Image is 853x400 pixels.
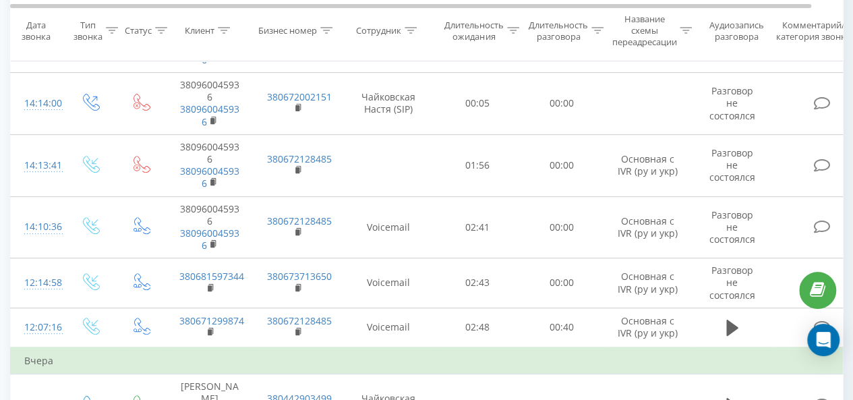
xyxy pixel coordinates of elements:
[24,270,51,296] div: 12:14:58
[24,314,51,341] div: 12:07:16
[436,196,520,258] td: 02:41
[444,20,504,42] div: Длительность ожидания
[125,26,152,37] div: Статус
[166,196,254,258] td: 380960045936
[341,73,436,135] td: Чайковская Настя (SIP)
[604,196,692,258] td: Основная с IVR (ру и укр)
[709,146,755,183] span: Разговор не состоялся
[709,208,755,246] span: Разговор не состоялся
[166,134,254,196] td: 380960045936
[180,165,239,190] a: 380960045936
[341,258,436,308] td: Voicemail
[341,308,436,347] td: Voicemail
[267,314,332,327] a: 380672128485
[436,134,520,196] td: 01:56
[604,134,692,196] td: Основная с IVR (ру и укр)
[180,103,239,127] a: 380960045936
[709,84,755,121] span: Разговор не состоялся
[520,308,604,347] td: 00:40
[179,314,244,327] a: 380671299874
[520,73,604,135] td: 00:00
[267,90,332,103] a: 380672002151
[520,134,604,196] td: 00:00
[179,270,244,283] a: 380681597344
[436,258,520,308] td: 02:43
[24,90,51,117] div: 14:14:00
[73,20,102,42] div: Тип звонка
[180,227,239,252] a: 380960045936
[267,215,332,227] a: 380672128485
[604,258,692,308] td: Основная с IVR (ру и укр)
[185,26,214,37] div: Клиент
[24,152,51,179] div: 14:13:41
[529,20,588,42] div: Длительность разговора
[267,152,332,165] a: 380672128485
[807,324,840,356] div: Open Intercom Messenger
[520,196,604,258] td: 00:00
[166,73,254,135] td: 380960045936
[436,308,520,347] td: 02:48
[267,270,332,283] a: 380673713650
[258,26,317,37] div: Бизнес номер
[341,196,436,258] td: Voicemail
[612,14,676,49] div: Название схемы переадресации
[604,308,692,347] td: Основная с IVR (ру и укр)
[24,214,51,240] div: 14:10:36
[436,73,520,135] td: 00:05
[703,20,769,42] div: Аудиозапись разговора
[774,20,853,42] div: Комментарий/категория звонка
[11,20,61,42] div: Дата звонка
[709,264,755,301] span: Разговор не состоялся
[356,26,401,37] div: Сотрудник
[520,258,604,308] td: 00:00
